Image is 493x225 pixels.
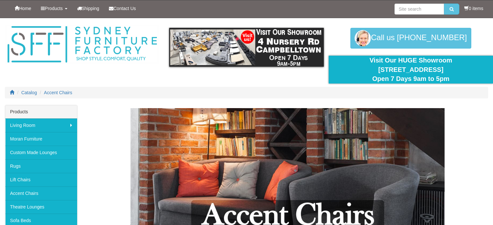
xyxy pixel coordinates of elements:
div: Products [5,105,77,118]
a: Custom Made Lounges [5,146,77,159]
input: Site search [394,4,444,15]
img: Sydney Furniture Factory [5,25,159,64]
span: Products [45,6,63,11]
a: Rugs [5,159,77,173]
a: Accent Chairs [44,90,72,95]
a: Catalog [21,90,37,95]
a: Products [36,0,72,17]
div: Visit Our HUGE Showroom [STREET_ADDRESS] Open 7 Days 9am to 5pm [334,56,488,84]
img: showroom.gif [169,28,324,67]
a: Theatre Lounges [5,200,77,214]
span: Contact Us [113,6,136,11]
a: Shipping [72,0,104,17]
a: Accent Chairs [5,186,77,200]
li: 0 items [464,5,483,12]
a: Contact Us [104,0,141,17]
a: Moran Furniture [5,132,77,146]
a: Home [10,0,36,17]
span: Home [19,6,31,11]
span: Shipping [82,6,100,11]
a: Lift Chairs [5,173,77,186]
a: Living Room [5,118,77,132]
